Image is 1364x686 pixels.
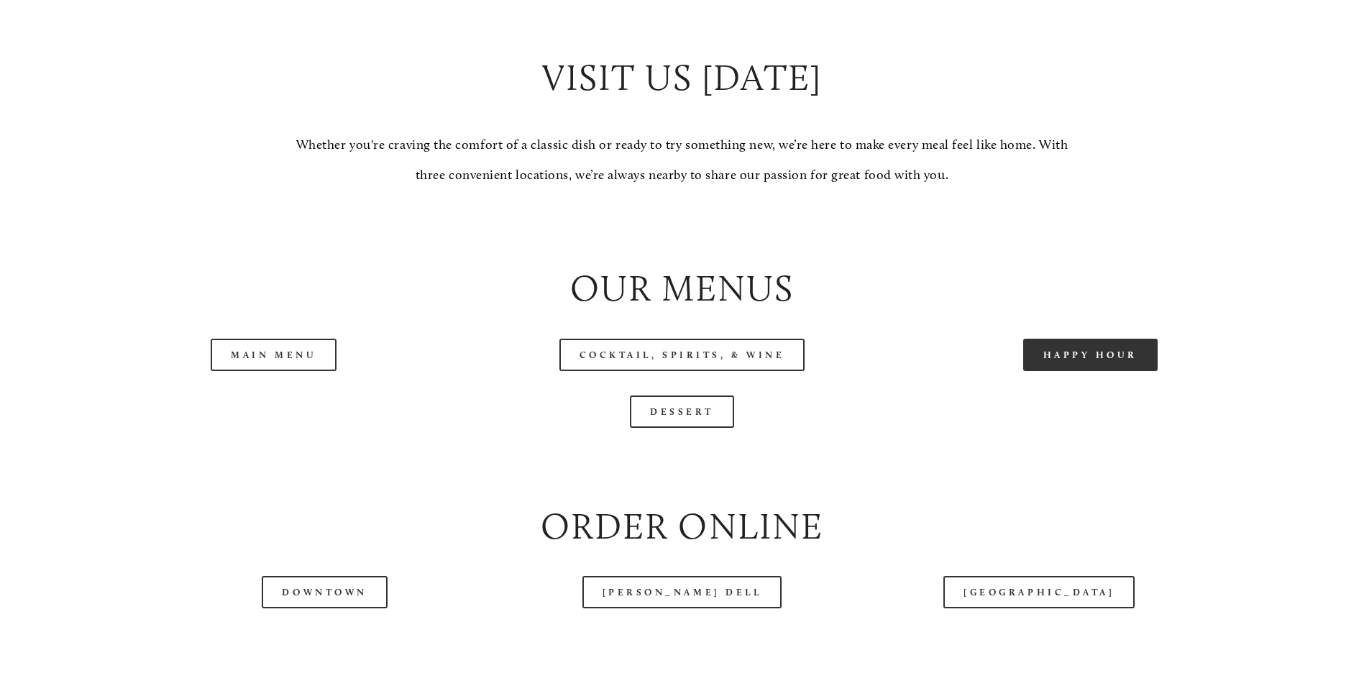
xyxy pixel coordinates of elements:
[82,263,1282,314] h2: Our Menus
[1023,339,1158,371] a: Happy Hour
[286,130,1079,190] p: Whether you're craving the comfort of a classic dish or ready to try something new, we’re here to...
[211,339,337,371] a: Main Menu
[559,339,805,371] a: Cocktail, Spirits, & Wine
[82,501,1282,552] h2: Order Online
[262,576,387,608] a: Downtown
[582,576,782,608] a: [PERSON_NAME] Dell
[630,395,734,428] a: Dessert
[943,576,1135,608] a: [GEOGRAPHIC_DATA]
